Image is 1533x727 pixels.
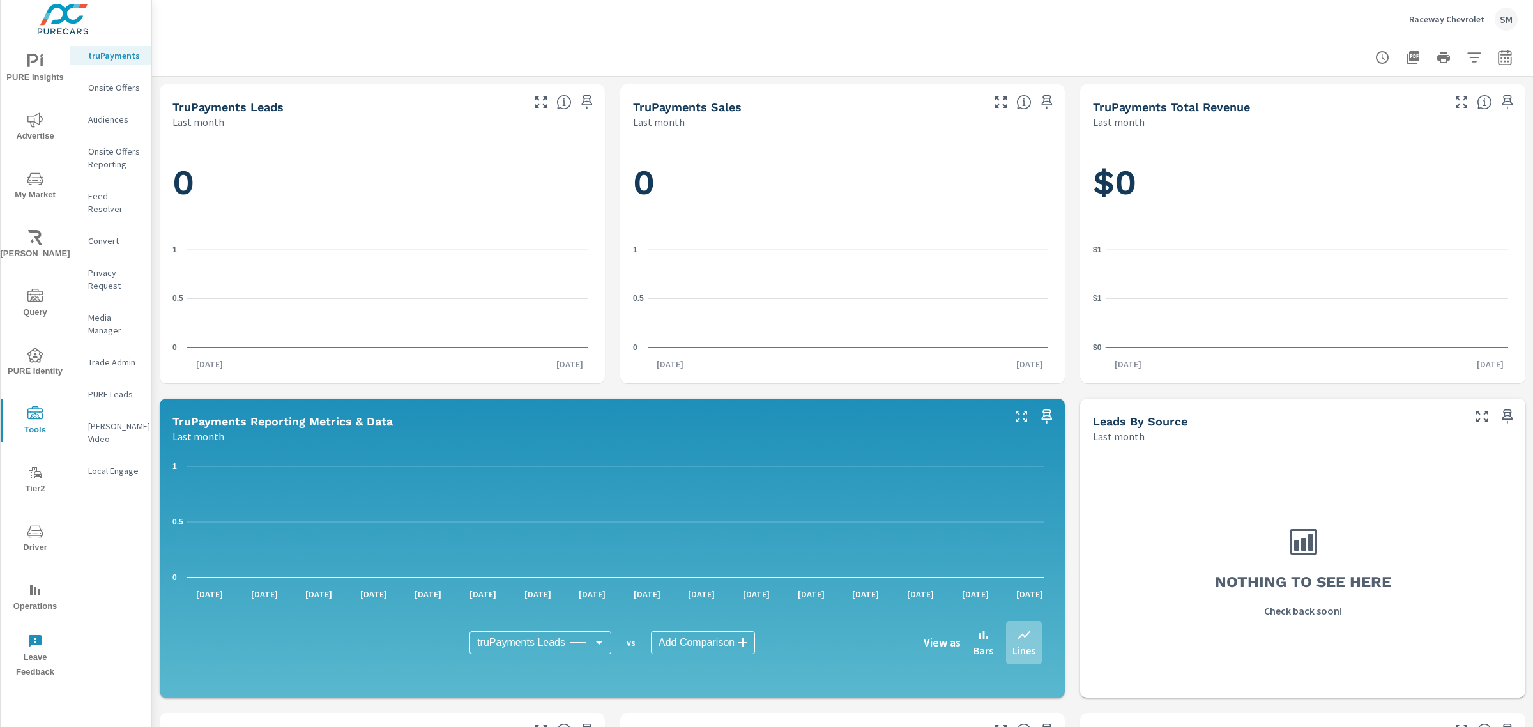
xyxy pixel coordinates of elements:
[1093,429,1145,444] p: Last month
[1093,114,1145,130] p: Last month
[88,49,141,62] p: truPayments
[611,637,651,648] p: vs
[477,636,565,649] span: truPayments Leads
[1409,13,1484,25] p: Raceway Chevrolet
[1007,588,1052,601] p: [DATE]
[88,113,141,126] p: Audiences
[659,636,735,649] span: Add Comparison
[70,263,151,295] div: Privacy Request
[70,46,151,65] div: truPayments
[88,190,141,215] p: Feed Resolver
[1468,358,1513,371] p: [DATE]
[172,294,183,303] text: 0.5
[70,353,151,372] div: Trade Admin
[1477,95,1492,110] span: Total revenue from sales matched to a truPayments lead. [Source: This data is sourced from the de...
[88,81,141,94] p: Onsite Offers
[172,462,177,471] text: 1
[1215,571,1391,593] h3: Nothing to see here
[88,234,141,247] p: Convert
[242,588,287,601] p: [DATE]
[172,429,224,444] p: Last month
[633,100,742,114] h5: truPayments Sales
[172,517,183,526] text: 0.5
[4,171,66,203] span: My Market
[461,588,505,601] p: [DATE]
[172,161,592,204] h1: 0
[1451,92,1472,112] button: Make Fullscreen
[1093,245,1102,254] text: $1
[1007,358,1052,371] p: [DATE]
[1016,95,1032,110] span: Number of sales matched to a truPayments lead. [Source: This data is sourced from the dealer's DM...
[172,100,284,114] h5: truPayments Leads
[70,187,151,218] div: Feed Resolver
[531,92,551,112] button: Make Fullscreen
[1011,406,1032,427] button: Make Fullscreen
[633,343,637,352] text: 0
[633,114,685,130] p: Last month
[1461,45,1487,70] button: Apply Filters
[1264,603,1342,618] p: Check back soon!
[570,588,614,601] p: [DATE]
[1012,643,1035,658] p: Lines
[1495,8,1518,31] div: SM
[625,588,669,601] p: [DATE]
[88,388,141,401] p: PURE Leads
[70,417,151,448] div: [PERSON_NAME] Video
[924,636,961,649] h6: View as
[1492,45,1518,70] button: Select Date Range
[973,643,993,658] p: Bars
[633,161,1053,204] h1: 0
[70,78,151,97] div: Onsite Offers
[172,114,224,130] p: Last month
[1093,294,1102,303] text: $1
[556,95,572,110] span: The number of truPayments leads.
[1037,406,1057,427] span: Save this to your personalized report
[88,311,141,337] p: Media Manager
[1093,343,1102,352] text: $0
[577,92,597,112] span: Save this to your personalized report
[406,588,450,601] p: [DATE]
[633,294,644,303] text: 0.5
[4,112,66,144] span: Advertise
[651,631,755,654] div: Add Comparison
[4,583,66,614] span: Operations
[547,358,592,371] p: [DATE]
[88,464,141,477] p: Local Engage
[88,266,141,292] p: Privacy Request
[898,588,943,601] p: [DATE]
[1400,45,1426,70] button: "Export Report to PDF"
[1093,161,1513,204] h1: $0
[187,588,232,601] p: [DATE]
[4,348,66,379] span: PURE Identity
[70,385,151,404] div: PURE Leads
[1472,406,1492,427] button: Make Fullscreen
[187,358,232,371] p: [DATE]
[4,465,66,496] span: Tier2
[172,343,177,352] text: 0
[4,54,66,85] span: PURE Insights
[70,110,151,129] div: Audiences
[1497,406,1518,427] span: Save this to your personalized report
[1,38,70,685] div: nav menu
[4,289,66,320] span: Query
[789,588,834,601] p: [DATE]
[70,231,151,250] div: Convert
[633,245,637,254] text: 1
[1093,100,1250,114] h5: truPayments Total Revenue
[70,142,151,174] div: Onsite Offers Reporting
[351,588,396,601] p: [DATE]
[70,461,151,480] div: Local Engage
[679,588,724,601] p: [DATE]
[1431,45,1456,70] button: Print Report
[172,415,393,428] h5: truPayments Reporting Metrics & Data
[88,356,141,369] p: Trade Admin
[1037,92,1057,112] span: Save this to your personalized report
[734,588,779,601] p: [DATE]
[843,588,888,601] p: [DATE]
[1106,358,1150,371] p: [DATE]
[88,420,141,445] p: [PERSON_NAME] Video
[88,145,141,171] p: Onsite Offers Reporting
[648,358,692,371] p: [DATE]
[4,406,66,438] span: Tools
[515,588,560,601] p: [DATE]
